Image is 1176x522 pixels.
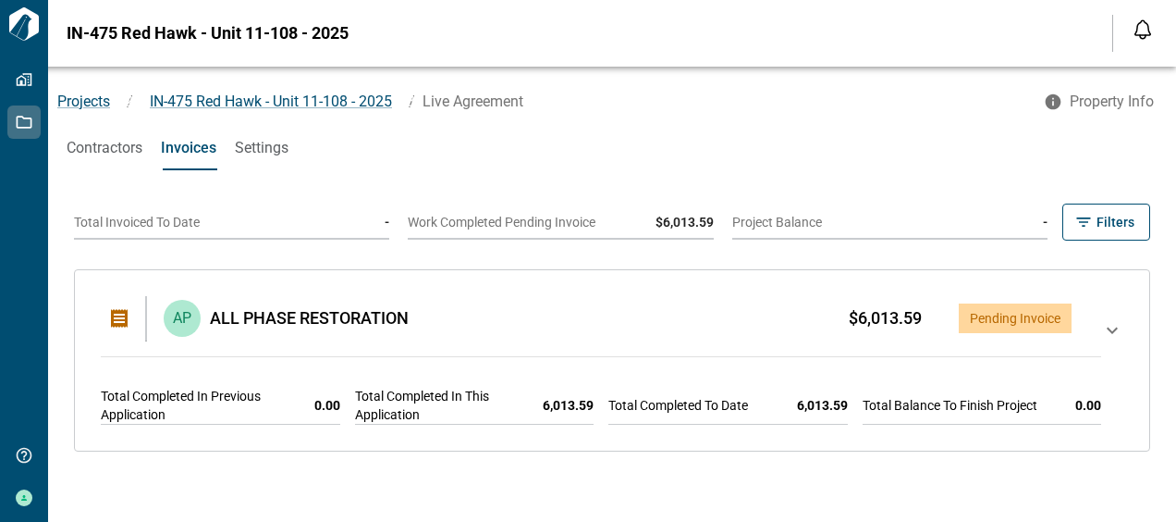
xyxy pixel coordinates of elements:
[150,93,392,110] span: IN-475 Red Hawk - Unit 11-108 - 2025
[1096,213,1134,231] span: Filters
[385,215,389,230] span: -
[314,396,340,415] span: 0.00
[543,396,594,415] span: 6,013.59
[57,93,110,110] a: Projects
[101,387,285,424] span: Total Completed In Previous Application
[235,139,288,157] span: Settings
[849,309,922,328] span: $6,013.59
[93,285,1131,436] div: APALL PHASE RESTORATION$6,013.59Pending InvoiceTotal Completed In Previous Application0.00Total C...
[1033,85,1169,118] button: Property Info
[355,387,514,424] span: Total Completed In This Application
[67,24,349,43] span: IN-475 Red Hawk - Unit 11-108 - 2025
[732,215,822,230] span: Project Balance
[210,309,409,328] span: ALL PHASE RESTORATION
[970,311,1060,326] span: Pending Invoice
[1070,93,1154,111] span: Property Info
[863,396,1037,415] span: Total Balance To Finish Project
[67,139,142,157] span: Contractors
[161,139,216,157] span: Invoices
[1128,15,1158,44] button: Open notification feed
[608,396,748,415] span: Total Completed To Date
[408,215,595,230] span: Work Completed Pending Invoice
[423,93,523,110] span: Live Agreement
[655,215,714,230] span: $6,013.59
[1062,204,1150,241] button: Filters
[48,126,1176,170] div: base tabs
[1043,215,1047,230] span: -
[173,307,191,329] p: AP
[797,396,848,415] span: 6,013.59
[74,215,200,230] span: Total Invoiced To Date
[1075,396,1101,415] span: 0.00
[48,91,1033,113] nav: breadcrumb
